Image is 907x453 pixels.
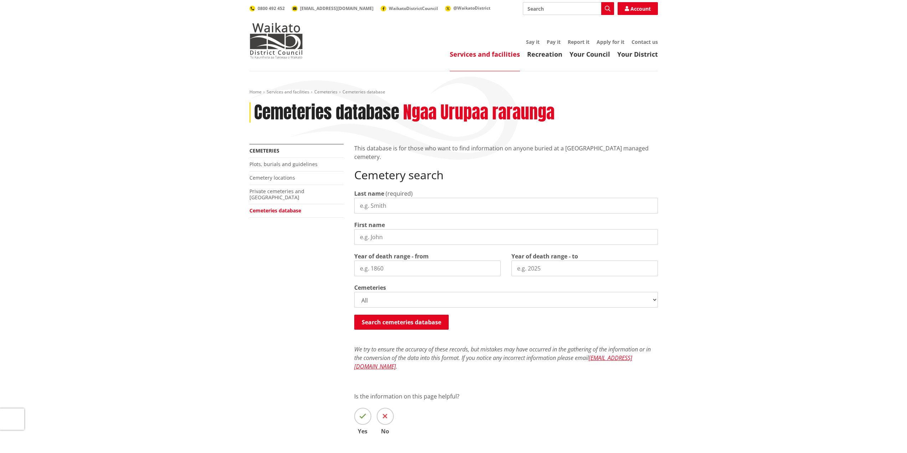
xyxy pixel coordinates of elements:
a: Your District [617,50,658,58]
a: Your Council [570,50,610,58]
nav: breadcrumb [249,89,658,95]
span: Cemeteries database [342,89,385,95]
input: Search input [523,2,614,15]
input: e.g. 2025 [511,261,658,276]
img: Waikato District Council - Te Kaunihera aa Takiwaa o Waikato [249,23,303,58]
a: Cemeteries [249,147,279,154]
a: Contact us [632,38,658,45]
a: Say it [526,38,540,45]
p: This database is for those who want to find information on anyone buried at a [GEOGRAPHIC_DATA] m... [354,144,658,161]
label: Year of death range - to [511,252,578,261]
a: Pay it [547,38,561,45]
h1: Cemeteries database [254,102,399,123]
button: Search cemeteries database [354,315,449,330]
h2: Cemetery search [354,168,658,182]
p: Is the information on this page helpful? [354,392,658,401]
a: Apply for it [597,38,624,45]
a: Home [249,89,262,95]
span: WaikatoDistrictCouncil [389,5,438,11]
a: Cemeteries [314,89,337,95]
span: 0800 492 452 [258,5,285,11]
a: Recreation [527,50,562,58]
a: Services and facilities [450,50,520,58]
em: We try to ensure the accuracy of these records, but mistakes may have occurred in the gathering o... [354,345,651,370]
span: Yes [354,428,371,434]
a: Services and facilities [267,89,309,95]
a: Account [618,2,658,15]
h2: Ngaa Urupaa raraunga [403,102,555,123]
a: Cemeteries database [249,207,301,214]
input: e.g. 1860 [354,261,501,276]
label: Year of death range - from [354,252,429,261]
a: Plots, burials and guidelines [249,161,318,168]
span: [EMAIL_ADDRESS][DOMAIN_NAME] [300,5,373,11]
span: @WaikatoDistrict [453,5,490,11]
a: [EMAIL_ADDRESS][DOMAIN_NAME] [354,354,632,370]
a: WaikatoDistrictCouncil [381,5,438,11]
a: Private cemeteries and [GEOGRAPHIC_DATA] [249,188,304,201]
a: Report it [568,38,589,45]
span: (required) [386,190,413,197]
input: e.g. Smith [354,198,658,213]
label: Last name [354,189,384,198]
a: 0800 492 452 [249,5,285,11]
a: [EMAIL_ADDRESS][DOMAIN_NAME] [292,5,373,11]
span: No [377,428,394,434]
label: Cemeteries [354,283,386,292]
input: e.g. John [354,229,658,245]
a: @WaikatoDistrict [445,5,490,11]
a: Cemetery locations [249,174,295,181]
label: First name [354,221,385,229]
